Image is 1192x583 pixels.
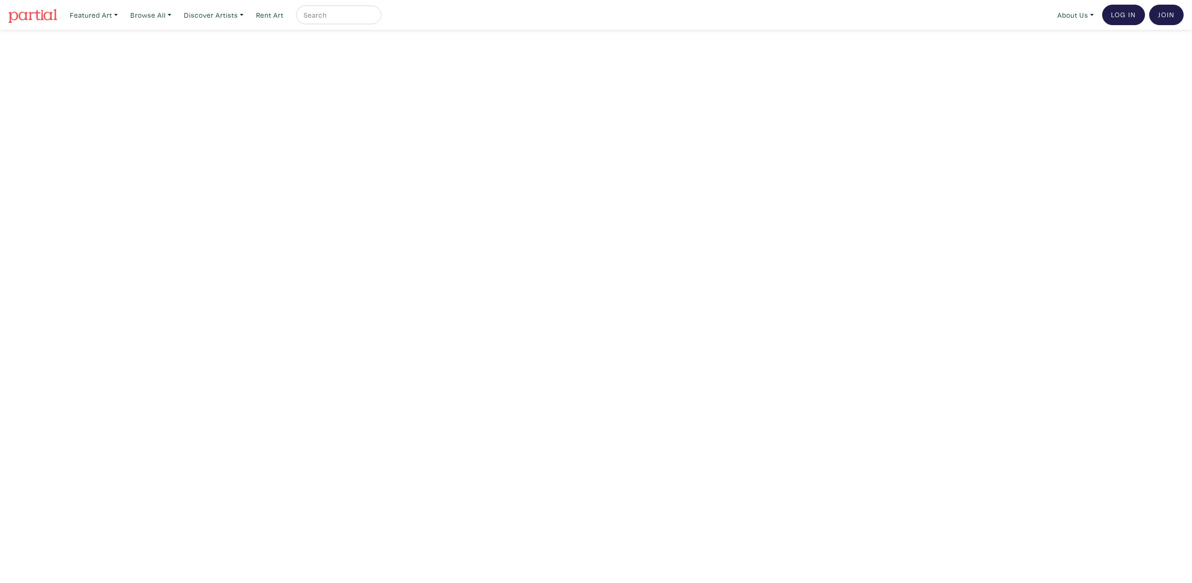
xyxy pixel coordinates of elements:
a: Discover Artists [180,6,248,25]
a: Browse All [126,6,176,25]
a: Join [1149,5,1184,25]
a: Rent Art [252,6,288,25]
a: About Us [1053,6,1098,25]
a: Log In [1102,5,1145,25]
a: Featured Art [66,6,122,25]
input: Search [303,9,372,21]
